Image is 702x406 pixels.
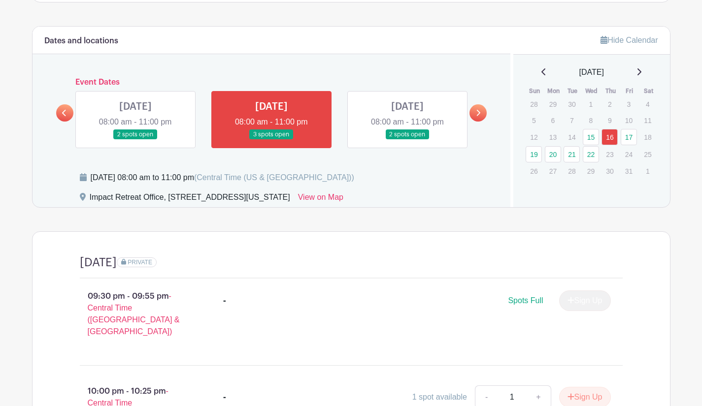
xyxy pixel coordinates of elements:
[526,163,542,179] p: 26
[508,296,543,305] span: Spots Full
[44,36,118,46] h6: Dates and locations
[601,36,658,44] a: Hide Calendar
[601,86,620,96] th: Thu
[545,129,561,145] p: 13
[583,163,599,179] p: 29
[73,78,470,87] h6: Event Dates
[544,86,564,96] th: Mon
[602,129,618,145] a: 16
[639,86,658,96] th: Sat
[564,96,580,112] p: 30
[128,259,152,266] span: PRIVATE
[639,147,656,162] p: 25
[526,113,542,128] p: 5
[582,86,602,96] th: Wed
[194,173,354,182] span: (Central Time (US & [GEOGRAPHIC_DATA]))
[545,96,561,112] p: 29
[545,163,561,179] p: 27
[563,86,582,96] th: Tue
[602,163,618,179] p: 30
[526,129,542,145] p: 12
[621,113,637,128] p: 10
[579,66,604,78] span: [DATE]
[583,146,599,162] a: 22
[90,191,290,207] div: Impact Retreat Office, [STREET_ADDRESS][US_STATE]
[412,391,467,403] div: 1 spot available
[639,163,656,179] p: 1
[639,113,656,128] p: 11
[545,113,561,128] p: 6
[583,96,599,112] p: 1
[80,255,117,270] h4: [DATE]
[526,96,542,112] p: 28
[525,86,544,96] th: Sun
[564,146,580,162] a: 21
[620,86,639,96] th: Fri
[602,96,618,112] p: 2
[91,172,354,184] div: [DATE] 08:00 am to 11:00 pm
[583,129,599,145] a: 15
[602,113,618,128] p: 9
[223,295,226,307] div: -
[64,286,208,342] p: 09:30 pm - 09:55 pm
[621,163,637,179] p: 31
[545,146,561,162] a: 20
[564,163,580,179] p: 28
[621,129,637,145] a: 17
[298,191,343,207] a: View on Map
[223,391,226,403] div: -
[583,113,599,128] p: 8
[564,113,580,128] p: 7
[639,96,656,112] p: 4
[88,292,180,336] span: - Central Time ([GEOGRAPHIC_DATA] & [GEOGRAPHIC_DATA])
[564,129,580,145] p: 14
[621,96,637,112] p: 3
[602,147,618,162] p: 23
[639,129,656,145] p: 18
[526,146,542,162] a: 19
[621,147,637,162] p: 24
